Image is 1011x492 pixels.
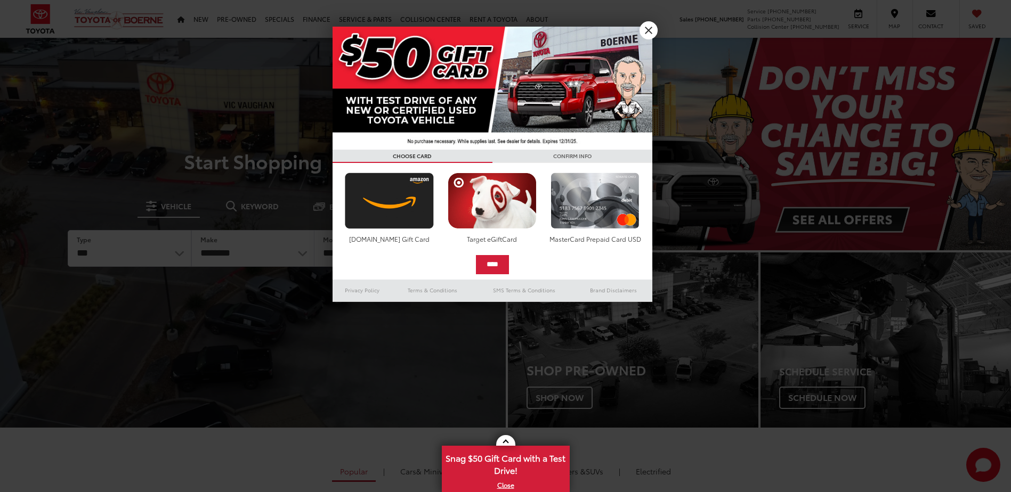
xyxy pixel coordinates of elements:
img: amazoncard.png [342,173,436,229]
img: mastercard.png [548,173,642,229]
img: 42635_top_851395.jpg [333,27,652,150]
a: Terms & Conditions [392,284,473,297]
a: SMS Terms & Conditions [474,284,575,297]
a: Privacy Policy [333,284,392,297]
h3: CHOOSE CARD [333,150,492,163]
img: targetcard.png [445,173,539,229]
div: [DOMAIN_NAME] Gift Card [342,234,436,243]
a: Brand Disclaimers [575,284,652,297]
span: Snag $50 Gift Card with a Test Drive! [443,447,569,479]
div: MasterCard Prepaid Card USD [548,234,642,243]
div: Target eGiftCard [445,234,539,243]
h3: CONFIRM INFO [492,150,652,163]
